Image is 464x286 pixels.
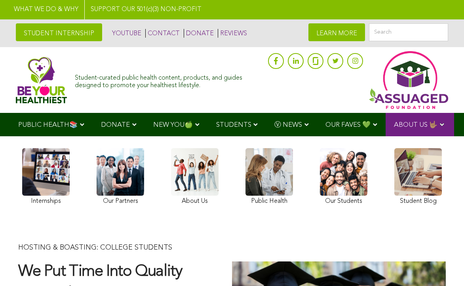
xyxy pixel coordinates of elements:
[145,29,180,38] a: CONTACT
[325,122,371,128] span: OUR FAVES 💚
[308,23,365,41] a: LEARN MORE
[16,57,67,103] img: Assuaged
[6,113,458,136] div: Navigation Menu
[424,248,464,286] iframe: Chat Widget
[369,51,448,109] img: Assuaged App
[184,29,214,38] a: DONATE
[101,122,130,128] span: DONATE
[369,23,448,41] input: Search
[16,23,102,41] a: STUDENT INTERNSHIP
[153,122,193,128] span: NEW YOU🍏
[216,122,251,128] span: STUDENTS
[313,57,318,65] img: glassdoor
[18,243,216,253] p: HOSTING & BOASTING: COLLEGE STUDENTS
[274,122,302,128] span: Ⓥ NEWS
[75,71,264,90] div: Student-curated public health content, products, and guides designed to promote your healthiest l...
[110,29,141,38] a: YOUTUBE
[394,122,437,128] span: ABOUT US 🤟🏽
[218,29,247,38] a: REVIEWS
[18,122,78,128] span: PUBLIC HEALTH📚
